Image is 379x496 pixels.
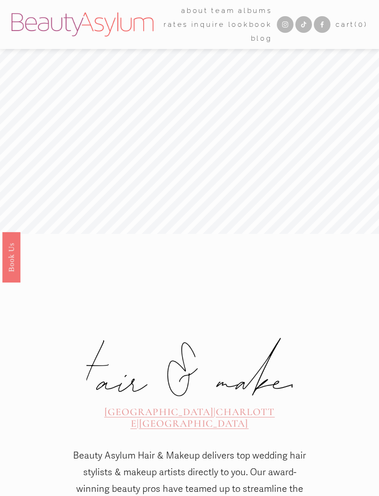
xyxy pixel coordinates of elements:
a: albums [238,4,272,18]
span: | [137,417,139,429]
a: [GEOGRAPHIC_DATA] [139,417,249,429]
img: Beauty Asylum | Bridal Hair &amp; Makeup Charlotte &amp; Atlanta [12,12,153,37]
a: folder dropdown [181,4,208,18]
span: ( ) [355,20,367,29]
a: Blog [251,31,272,45]
a: CHARLOTTE [131,406,275,430]
span: about [181,5,208,17]
span: | [214,406,216,418]
span: 0 [358,20,364,29]
a: Inquire [191,18,225,31]
a: 0 items in cart [336,18,367,31]
a: [GEOGRAPHIC_DATA] [104,406,214,418]
a: Facebook [314,16,330,33]
a: Lookbook [228,18,272,31]
span: team [211,5,235,17]
a: Book Us [2,232,20,282]
a: TikTok [295,16,312,33]
a: Instagram [277,16,293,33]
a: folder dropdown [211,4,235,18]
a: Rates [164,18,188,31]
